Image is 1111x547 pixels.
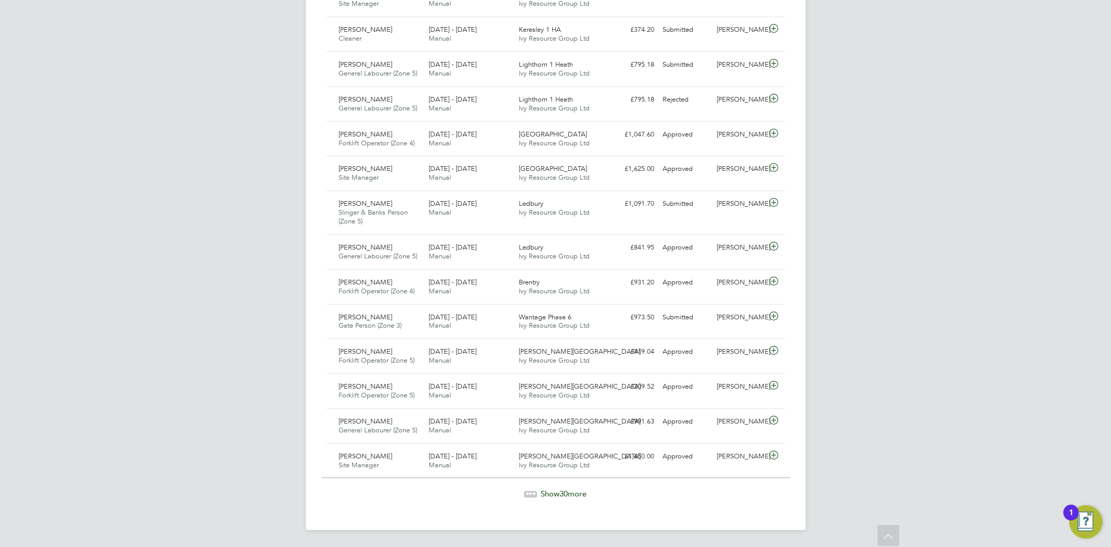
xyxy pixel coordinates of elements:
span: Manual [429,104,451,113]
div: £1,625.00 [605,160,659,178]
div: Approved [659,343,713,360]
span: 30 [560,489,568,499]
span: Lighthorn 1 Heath [519,60,573,69]
span: [PERSON_NAME] [339,243,393,252]
span: Ledbury [519,243,543,252]
div: £991.63 [605,413,659,430]
div: Submitted [659,309,713,326]
span: [PERSON_NAME][GEOGRAPHIC_DATA] [519,382,641,391]
div: 1 [1069,513,1073,526]
span: [DATE] - [DATE] [429,130,477,139]
span: [PERSON_NAME][GEOGRAPHIC_DATA] [519,452,641,461]
div: Approved [659,378,713,395]
span: Forklift Operator (Zone 4) [339,139,415,147]
div: Approved [659,413,713,430]
div: Submitted [659,195,713,213]
span: Ivy Resource Group Ltd [519,208,590,217]
span: Lighthorn 1 Heath [519,95,573,104]
span: General Labourer (Zone 5) [339,426,418,434]
span: Ivy Resource Group Ltd [519,252,590,260]
div: £973.50 [605,309,659,326]
div: Approved [659,126,713,143]
div: [PERSON_NAME] [713,448,767,465]
span: Slinger & Banks Person (Zone 5) [339,208,408,226]
div: [PERSON_NAME] [713,91,767,108]
div: £1,650.00 [605,448,659,465]
div: [PERSON_NAME] [713,21,767,39]
span: [PERSON_NAME][GEOGRAPHIC_DATA] [519,417,641,426]
span: [DATE] - [DATE] [429,243,477,252]
div: Submitted [659,21,713,39]
div: £374.20 [605,21,659,39]
div: [PERSON_NAME] [713,56,767,73]
span: Ivy Resource Group Ltd [519,356,590,365]
div: Approved [659,448,713,465]
span: [PERSON_NAME] [339,25,393,34]
span: [PERSON_NAME] [339,417,393,426]
span: Manual [429,321,451,330]
span: Site Manager [339,461,379,469]
span: Ivy Resource Group Ltd [519,321,590,330]
div: £1,047.60 [605,126,659,143]
span: [DATE] - [DATE] [429,452,477,461]
div: Approved [659,274,713,291]
span: [DATE] - [DATE] [429,60,477,69]
span: General Labourer (Zone 5) [339,104,418,113]
div: £795.18 [605,91,659,108]
button: Open Resource Center, 1 new notification [1069,505,1103,539]
span: Ivy Resource Group Ltd [519,104,590,113]
span: Ivy Resource Group Ltd [519,173,590,182]
div: £1,091.70 [605,195,659,213]
span: [PERSON_NAME] [339,313,393,321]
span: General Labourer (Zone 5) [339,69,418,78]
span: Manual [429,173,451,182]
span: [PERSON_NAME] [339,95,393,104]
span: [PERSON_NAME][GEOGRAPHIC_DATA] [519,347,641,356]
span: Brentry [519,278,540,287]
div: [PERSON_NAME] [713,239,767,256]
div: Approved [659,239,713,256]
span: [PERSON_NAME] [339,347,393,356]
span: Manual [429,252,451,260]
span: Manual [429,287,451,295]
div: [PERSON_NAME] [713,413,767,430]
span: [PERSON_NAME] [339,452,393,461]
span: Show more [541,489,587,499]
div: £841.95 [605,239,659,256]
div: Submitted [659,56,713,73]
span: Manual [429,391,451,400]
div: Approved [659,160,713,178]
span: Manual [429,69,451,78]
span: [DATE] - [DATE] [429,199,477,208]
div: [PERSON_NAME] [713,309,767,326]
span: Manual [429,208,451,217]
span: Ivy Resource Group Ltd [519,391,590,400]
span: Manual [429,139,451,147]
span: [DATE] - [DATE] [429,164,477,173]
div: £795.18 [605,56,659,73]
span: [PERSON_NAME] [339,382,393,391]
span: Manual [429,356,451,365]
span: [GEOGRAPHIC_DATA] [519,130,587,139]
span: Forklift Operator (Zone 4) [339,287,415,295]
div: [PERSON_NAME] [713,343,767,360]
span: Ledbury [519,199,543,208]
span: Ivy Resource Group Ltd [519,426,590,434]
span: [PERSON_NAME] [339,199,393,208]
span: [DATE] - [DATE] [429,25,477,34]
span: Ivy Resource Group Ltd [519,69,590,78]
span: Ivy Resource Group Ltd [519,139,590,147]
span: [GEOGRAPHIC_DATA] [519,164,587,173]
span: [PERSON_NAME] [339,164,393,173]
span: Manual [429,461,451,469]
span: General Labourer (Zone 5) [339,252,418,260]
div: £419.04 [605,343,659,360]
div: [PERSON_NAME] [713,195,767,213]
span: Manual [429,426,451,434]
span: Ivy Resource Group Ltd [519,34,590,43]
span: [DATE] - [DATE] [429,313,477,321]
span: [PERSON_NAME] [339,60,393,69]
span: [DATE] - [DATE] [429,347,477,356]
div: £931.20 [605,274,659,291]
div: [PERSON_NAME] [713,126,767,143]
